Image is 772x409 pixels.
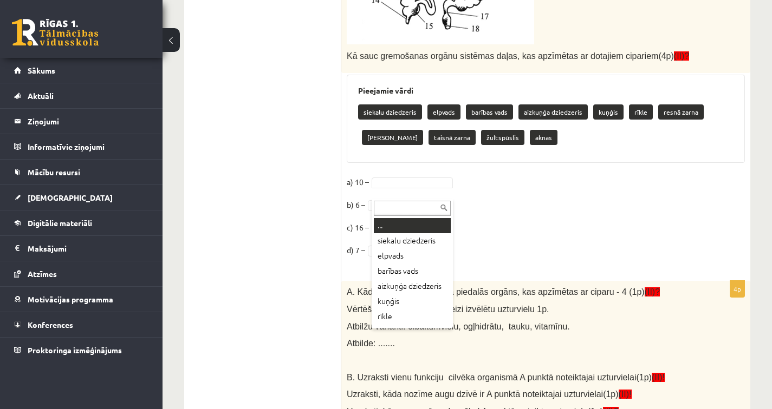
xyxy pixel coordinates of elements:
[374,279,451,294] div: aizkuņģa dziedzeris
[374,324,451,339] div: resnā zarna
[374,233,451,248] div: siekalu dziedzeris
[374,294,451,309] div: kuņģis
[374,248,451,263] div: elpvads
[11,11,386,22] body: Bagātinātā teksta redaktors, wiswyg-editor-user-answer-47024935564880
[374,309,451,324] div: rīkle
[374,218,451,233] div: ...
[374,263,451,279] div: barības vads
